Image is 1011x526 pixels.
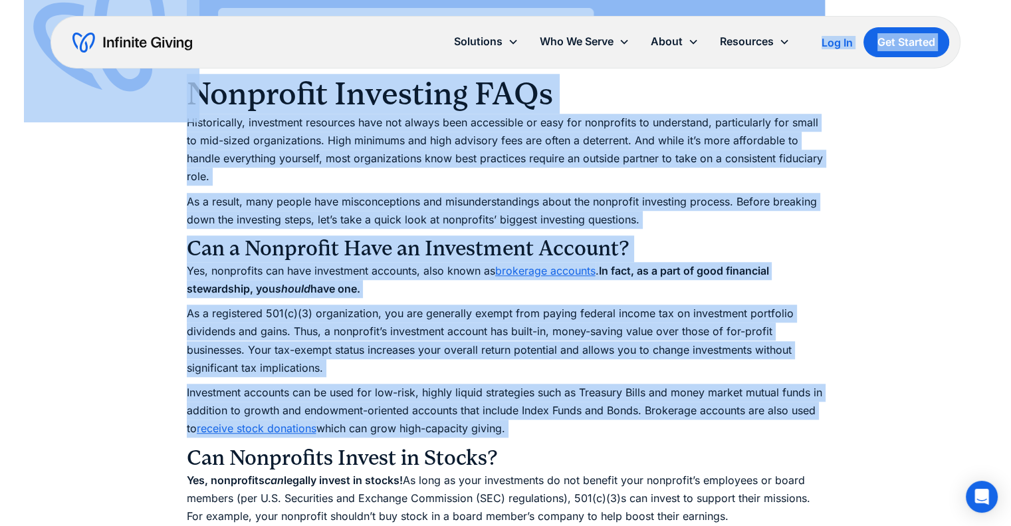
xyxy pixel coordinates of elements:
[187,235,825,262] h3: Can a Nonprofit Have an Investment Account?
[443,27,529,56] div: Solutions
[540,33,614,51] div: Who We Serve
[529,27,640,56] div: Who We Serve
[454,33,503,51] div: Solutions
[651,33,683,51] div: About
[187,471,825,526] p: As long as your investments do not benefit your nonprofit’s employees or board members (per U.S. ...
[265,473,284,487] em: can
[822,37,853,48] div: Log In
[187,262,825,298] p: Yes, nonprofits can have investment accounts, also known as .
[720,33,774,51] div: Resources
[640,27,709,56] div: About
[187,473,403,487] strong: Yes, nonprofits legally invest in stocks!
[187,193,825,229] p: As a result, many people have misconceptions and misunderstandings about the nonprofit investing ...
[197,422,316,435] a: receive stock donations
[709,27,800,56] div: Resources
[187,445,825,471] h3: Can Nonprofits Invest in Stocks?
[495,264,596,277] a: brokerage accounts
[275,282,310,295] em: should
[863,27,949,57] a: Get Started
[187,74,825,114] h2: Nonprofit Investing FAQs
[187,305,825,377] p: As a registered 501(c)(3) organization, you are generally exempt from paying federal income tax o...
[72,32,192,53] a: home
[187,384,825,438] p: Investment accounts can be used for low-risk, highly liquid strategies such as Treasury Bills and...
[187,114,825,186] p: Historically, investment resources have not always been accessible or easy for nonprofits to unde...
[822,35,853,51] a: Log In
[966,481,998,513] div: Open Intercom Messenger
